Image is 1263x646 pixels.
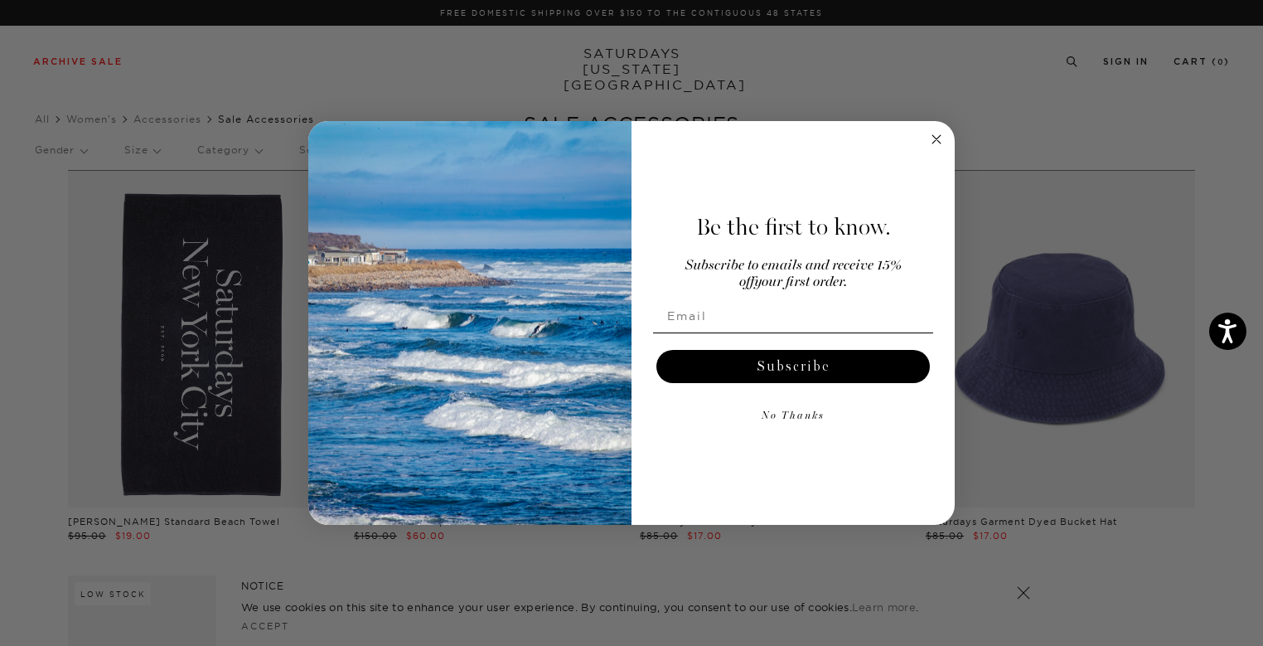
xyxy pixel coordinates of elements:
button: No Thanks [653,400,933,433]
button: Subscribe [656,350,930,383]
img: 125c788d-000d-4f3e-b05a-1b92b2a23ec9.jpeg [308,121,631,526]
img: underline [653,333,933,333]
span: Be the first to know. [696,213,891,241]
span: your first order. [754,275,847,289]
button: Close dialog [927,129,946,149]
input: Email [653,299,933,333]
span: off [739,275,754,289]
span: Subscribe to emails and receive 15% [685,259,902,273]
